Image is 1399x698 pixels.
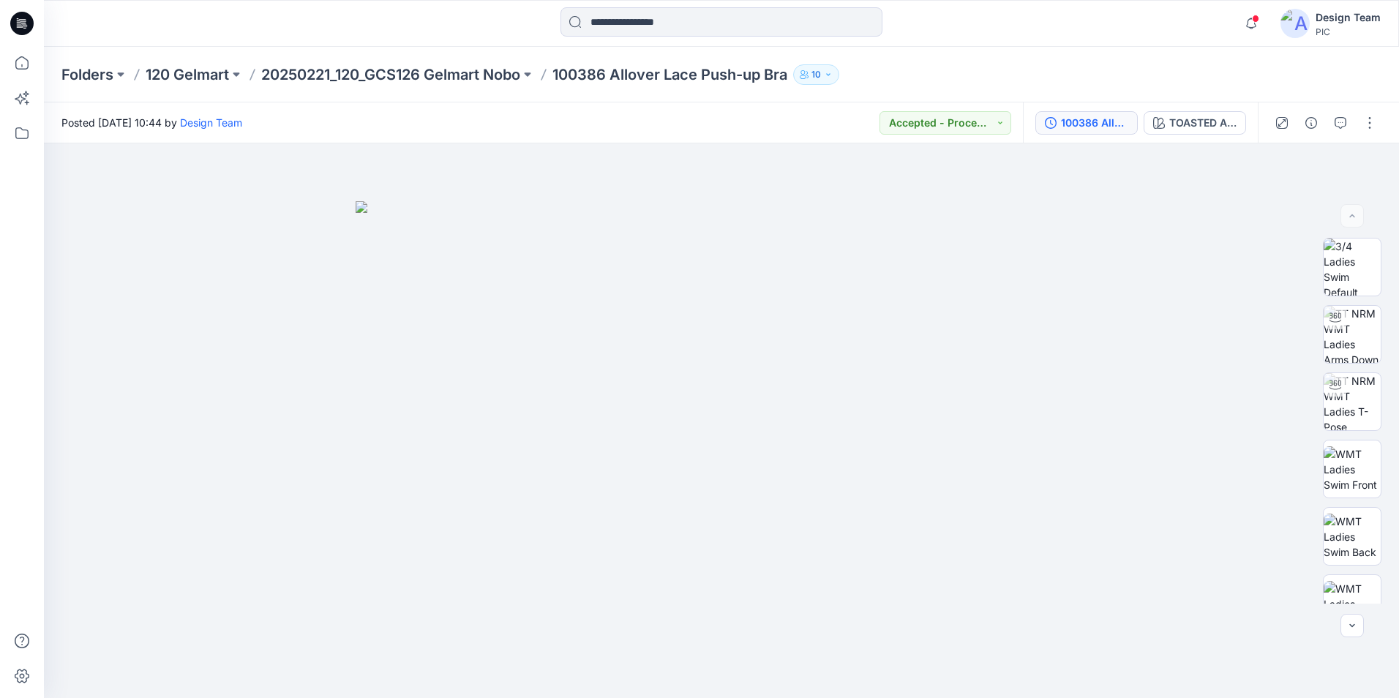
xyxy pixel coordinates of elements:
button: 100386 Allover Lace Push-up Bra_V1 [1035,111,1138,135]
a: Design Team [180,116,242,129]
div: 100386 Allover Lace Push-up Bra_V1 [1061,115,1128,131]
p: 10 [811,67,821,83]
img: WMT Ladies Swim Front [1324,446,1381,492]
img: WMT Ladies Swim Back [1324,514,1381,560]
button: 10 [793,64,839,85]
div: TOASTED ALMOND [1169,115,1237,131]
a: 20250221_120_GCS126 Gelmart Nobo [261,64,520,85]
div: PIC [1316,26,1381,37]
button: TOASTED ALMOND [1144,111,1246,135]
a: Folders [61,64,113,85]
img: WMT Ladies Swim Left [1324,581,1381,627]
a: 120 Gelmart [146,64,229,85]
img: avatar [1280,9,1310,38]
p: 100386 Allover Lace Push-up Bra [552,64,787,85]
span: Posted [DATE] 10:44 by [61,115,242,130]
div: Design Team [1316,9,1381,26]
button: Details [1299,111,1323,135]
img: eyJhbGciOiJIUzI1NiIsImtpZCI6IjAiLCJzbHQiOiJzZXMiLCJ0eXAiOiJKV1QifQ.eyJkYXRhIjp7InR5cGUiOiJzdG9yYW... [356,201,1087,698]
img: TT NRM WMT Ladies Arms Down [1324,306,1381,363]
img: TT NRM WMT Ladies T-Pose [1324,373,1381,430]
img: 3/4 Ladies Swim Default [1324,239,1381,296]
